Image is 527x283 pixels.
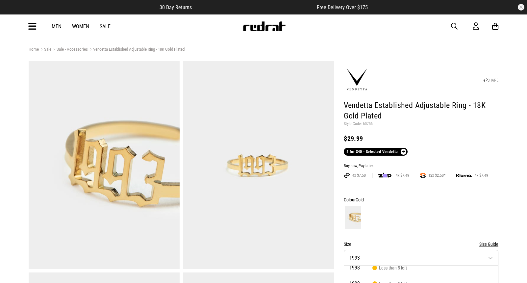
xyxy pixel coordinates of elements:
img: Redrat logo [242,21,286,31]
p: Style Code: 60756 [344,121,498,127]
img: Vendetta Established Adjustable Ring - 18k Gold Plated in Gold [183,61,334,269]
span: 1993 [349,255,360,261]
div: Buy now, Pay later. [344,164,498,169]
div: Size [344,240,498,248]
span: Less than 5 left [372,265,407,270]
iframe: Customer reviews powered by Trustpilot [205,4,304,11]
div: $29.99 [344,135,498,142]
img: Gold [345,206,361,229]
span: 4x $7.49 [472,173,491,178]
a: Women [72,23,89,30]
a: Vendetta Established Adjustable Ring - 18K Gold Plated [88,47,185,53]
img: KLARNA [456,174,472,177]
span: 1998 [349,265,372,270]
span: 4x $7.49 [393,173,412,178]
a: 4 for $40 - Selected Vendetta [344,148,408,156]
span: 4x $7.50 [350,173,368,178]
span: 12x $2.50* [426,173,448,178]
span: 30 Day Returns [160,4,192,11]
span: Gold [356,197,364,202]
a: SHARE [484,78,498,83]
div: Colour [344,196,498,204]
a: Sale - Accessories [51,47,88,53]
img: SPLITPAY [420,173,426,178]
button: Size Guide [479,240,498,248]
button: 1993 [344,250,498,266]
a: Men [52,23,62,30]
span: Free Delivery Over $175 [317,4,368,11]
img: AFTERPAY [344,173,350,178]
h1: Vendetta Established Adjustable Ring - 18K Gold Plated [344,100,498,121]
a: Sale [39,47,51,53]
button: Open LiveChat chat widget [5,3,25,22]
a: Home [29,47,39,52]
img: zip [378,172,391,179]
img: Vendetta [344,66,370,93]
a: Sale [100,23,111,30]
img: Vendetta Established Adjustable Ring - 18k Gold Plated in Gold [29,61,180,269]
